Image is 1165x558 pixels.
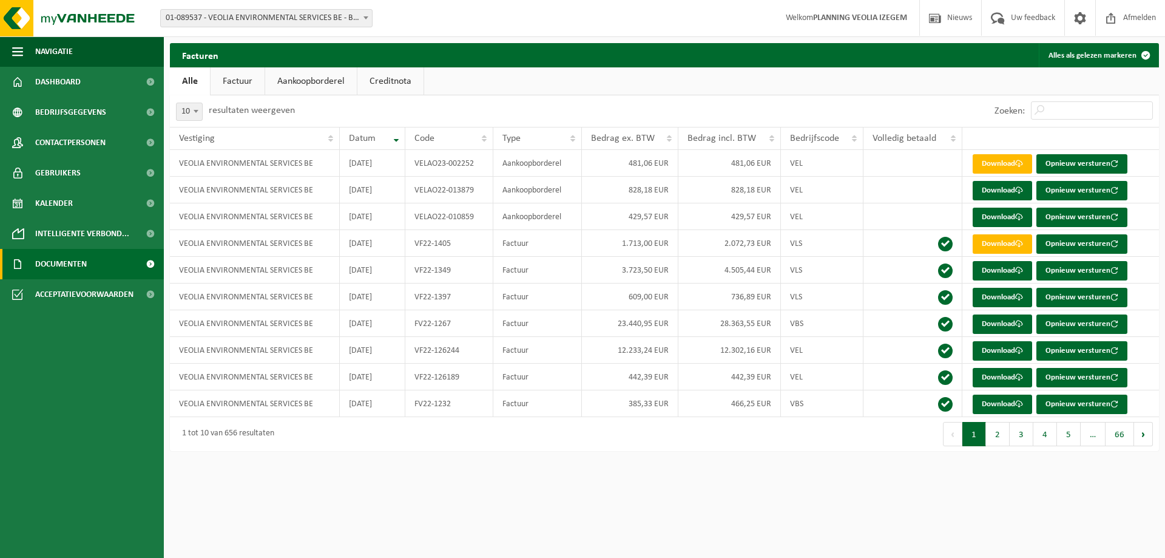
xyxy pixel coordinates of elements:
td: VEOLIA ENVIRONMENTAL SERVICES BE [170,364,340,390]
strong: PLANNING VEOLIA IZEGEM [813,13,907,22]
td: Factuur [493,284,581,310]
td: [DATE] [340,257,405,284]
span: Contactpersonen [35,128,106,158]
button: Opnieuw versturen [1036,368,1127,387]
a: Download [973,341,1032,361]
a: Download [973,368,1032,387]
a: Download [973,315,1032,334]
td: FV22-1267 [405,310,494,337]
td: Aankoopborderel [493,150,581,177]
h2: Facturen [170,43,231,67]
td: 828,18 EUR [582,177,679,203]
span: 01-089537 - VEOLIA ENVIRONMENTAL SERVICES BE - BEERSE [160,9,373,27]
td: 429,57 EUR [678,203,781,230]
button: 66 [1106,422,1134,446]
td: 4.505,44 EUR [678,257,781,284]
a: Download [973,395,1032,414]
td: 28.363,55 EUR [678,310,781,337]
td: VLS [781,230,863,257]
td: VF22-1397 [405,284,494,310]
button: Opnieuw versturen [1036,288,1127,307]
td: Factuur [493,390,581,417]
button: 2 [986,422,1010,446]
td: VELAO22-013879 [405,177,494,203]
button: Opnieuw versturen [1036,181,1127,200]
td: VEOLIA ENVIRONMENTAL SERVICES BE [170,390,340,417]
span: Gebruikers [35,158,81,188]
button: 4 [1033,422,1057,446]
a: Creditnota [357,67,424,95]
span: Dashboard [35,67,81,97]
a: Download [973,154,1032,174]
button: Previous [943,422,962,446]
td: VBS [781,310,863,337]
a: Factuur [211,67,265,95]
span: … [1081,422,1106,446]
td: Aankoopborderel [493,203,581,230]
td: VEL [781,203,863,230]
td: VEOLIA ENVIRONMENTAL SERVICES BE [170,203,340,230]
td: 1.713,00 EUR [582,230,679,257]
td: VELAO22-010859 [405,203,494,230]
td: VBS [781,390,863,417]
td: 23.440,95 EUR [582,310,679,337]
a: Download [973,288,1032,307]
td: 481,06 EUR [582,150,679,177]
span: Type [502,134,521,143]
a: Alle [170,67,210,95]
td: VEOLIA ENVIRONMENTAL SERVICES BE [170,337,340,364]
a: Download [973,234,1032,254]
button: 5 [1057,422,1081,446]
td: [DATE] [340,390,405,417]
td: [DATE] [340,230,405,257]
td: 2.072,73 EUR [678,230,781,257]
span: Bedrag ex. BTW [591,134,655,143]
span: Documenten [35,249,87,279]
td: 442,39 EUR [678,364,781,390]
a: Download [973,261,1032,281]
a: Download [973,181,1032,200]
td: VEL [781,364,863,390]
td: VF22-126244 [405,337,494,364]
button: Next [1134,422,1153,446]
td: VEOLIA ENVIRONMENTAL SERVICES BE [170,284,340,310]
span: Bedrijfscode [790,134,839,143]
button: 3 [1010,422,1033,446]
span: Kalender [35,188,73,219]
span: 01-089537 - VEOLIA ENVIRONMENTAL SERVICES BE - BEERSE [161,10,372,27]
td: Aankoopborderel [493,177,581,203]
td: [DATE] [340,364,405,390]
td: 429,57 EUR [582,203,679,230]
td: VELAO23-002252 [405,150,494,177]
a: Download [973,208,1032,227]
td: VLS [781,257,863,284]
td: [DATE] [340,337,405,364]
td: 385,33 EUR [582,390,679,417]
span: Bedrijfsgegevens [35,97,106,128]
td: Factuur [493,310,581,337]
td: 828,18 EUR [678,177,781,203]
td: 736,89 EUR [678,284,781,310]
span: Datum [349,134,376,143]
td: VF22-1405 [405,230,494,257]
td: VEOLIA ENVIRONMENTAL SERVICES BE [170,310,340,337]
span: Bedrag incl. BTW [687,134,756,143]
a: Aankoopborderel [265,67,357,95]
td: 609,00 EUR [582,284,679,310]
td: Factuur [493,337,581,364]
td: Factuur [493,230,581,257]
td: 12.233,24 EUR [582,337,679,364]
td: VEOLIA ENVIRONMENTAL SERVICES BE [170,150,340,177]
span: Volledig betaald [873,134,936,143]
span: 10 [176,103,203,121]
button: Opnieuw versturen [1036,261,1127,281]
td: VLS [781,284,863,310]
td: VF22-1349 [405,257,494,284]
td: VEOLIA ENVIRONMENTAL SERVICES BE [170,177,340,203]
td: VEOLIA ENVIRONMENTAL SERVICES BE [170,257,340,284]
td: [DATE] [340,177,405,203]
td: Factuur [493,364,581,390]
td: [DATE] [340,203,405,230]
button: Opnieuw versturen [1036,395,1127,414]
span: 10 [177,103,202,120]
